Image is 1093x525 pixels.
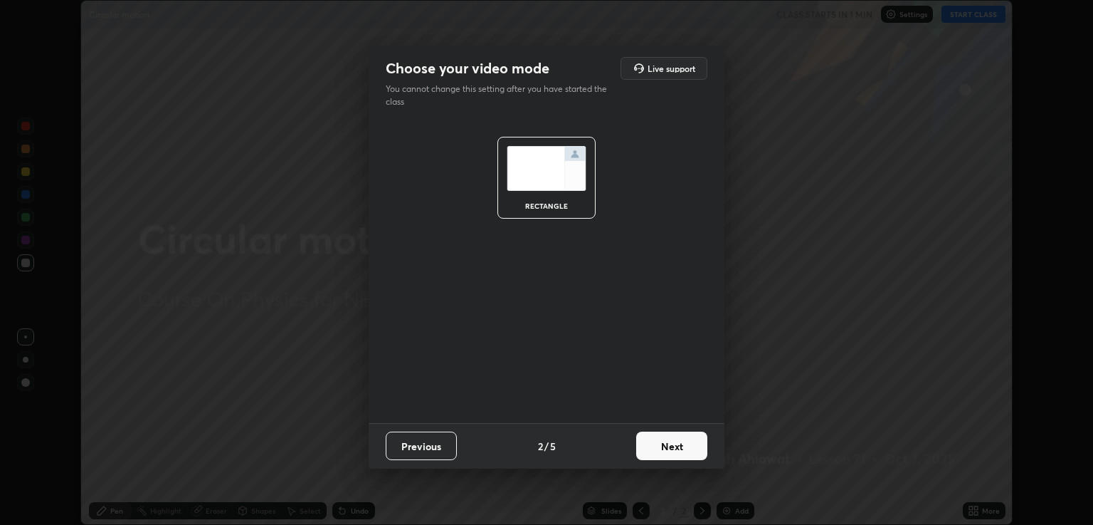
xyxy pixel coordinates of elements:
button: Previous [386,432,457,460]
div: rectangle [518,202,575,209]
h2: Choose your video mode [386,59,549,78]
h4: 2 [538,439,543,454]
img: normalScreenIcon.ae25ed63.svg [507,146,586,191]
h5: Live support [648,64,695,73]
p: You cannot change this setting after you have started the class [386,83,616,108]
h4: 5 [550,439,556,454]
h4: / [544,439,549,454]
button: Next [636,432,707,460]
